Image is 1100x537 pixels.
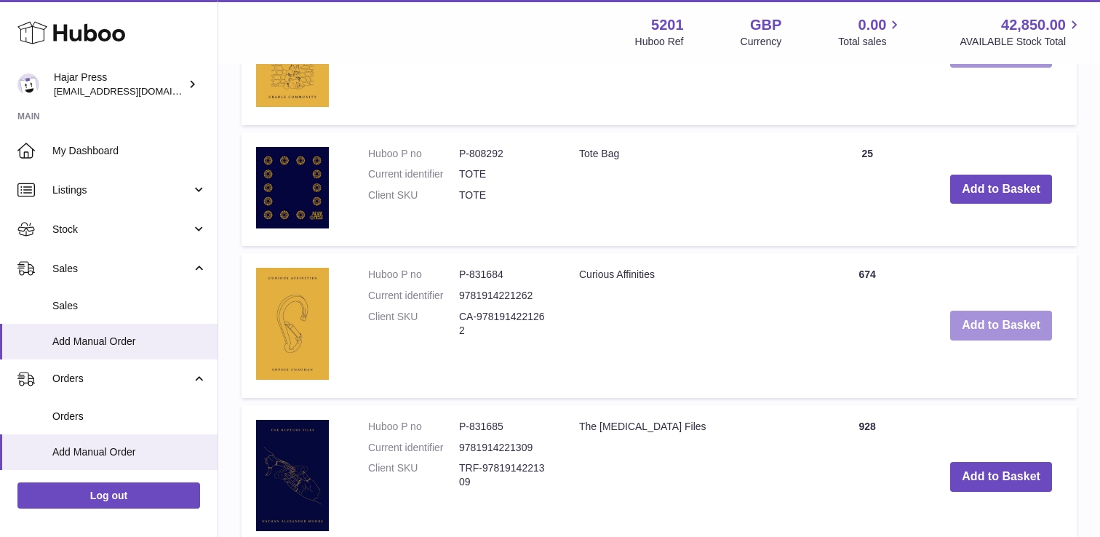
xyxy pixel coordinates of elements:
[838,15,903,49] a: 0.00 Total sales
[52,335,207,349] span: Add Manual Order
[368,420,459,434] dt: Huboo P no
[459,441,550,455] dd: 9781914221309
[950,175,1052,204] button: Add to Basket
[52,183,191,197] span: Listings
[950,311,1052,341] button: Add to Basket
[52,262,191,276] span: Sales
[1001,15,1066,35] span: 42,850.00
[368,441,459,455] dt: Current identifier
[368,461,459,489] dt: Client SKU
[368,167,459,181] dt: Current identifier
[368,310,459,338] dt: Client SKU
[368,147,459,161] dt: Huboo P no
[459,268,550,282] dd: P-831684
[52,144,207,158] span: My Dashboard
[459,147,550,161] dd: P-808292
[52,410,207,423] span: Orders
[368,188,459,202] dt: Client SKU
[52,299,207,313] span: Sales
[256,268,329,379] img: Curious Affinities
[635,35,684,49] div: Huboo Ref
[741,35,782,49] div: Currency
[17,482,200,509] a: Log out
[52,223,191,236] span: Stock
[809,132,925,247] td: 25
[17,73,39,95] img: editorial@hajarpress.com
[256,147,329,228] img: Tote Bag
[565,253,809,397] td: Curious Affinities
[459,461,550,489] dd: TRF-9781914221309
[54,85,214,97] span: [EMAIL_ADDRESS][DOMAIN_NAME]
[256,420,329,531] img: The Rupture Files
[459,188,550,202] dd: TOTE
[54,71,185,98] div: Hajar Press
[368,289,459,303] dt: Current identifier
[368,268,459,282] dt: Huboo P no
[838,35,903,49] span: Total sales
[950,462,1052,492] button: Add to Basket
[960,35,1083,49] span: AVAILABLE Stock Total
[809,253,925,397] td: 674
[52,372,191,386] span: Orders
[459,167,550,181] dd: TOTE
[52,445,207,459] span: Add Manual Order
[459,310,550,338] dd: CA-9781914221262
[651,15,684,35] strong: 5201
[459,420,550,434] dd: P-831685
[960,15,1083,49] a: 42,850.00 AVAILABLE Stock Total
[565,132,809,247] td: Tote Bag
[858,15,887,35] span: 0.00
[459,289,550,303] dd: 9781914221262
[750,15,781,35] strong: GBP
